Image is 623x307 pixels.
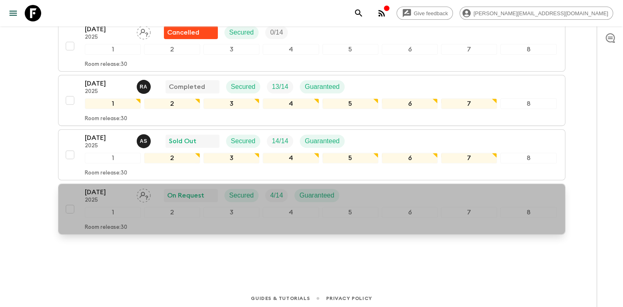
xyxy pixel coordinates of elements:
[397,7,453,20] a: Give feedback
[322,153,378,163] div: 5
[85,34,130,41] p: 2025
[144,207,200,218] div: 2
[500,207,556,218] div: 8
[469,10,613,16] span: [PERSON_NAME][EMAIL_ADDRESS][DOMAIN_NAME]
[231,136,256,146] p: Secured
[137,137,152,143] span: Agnis Sirmais
[229,28,254,37] p: Secured
[203,98,259,109] div: 3
[263,207,319,218] div: 4
[382,44,438,55] div: 6
[58,184,565,235] button: [DATE]2025Assign pack leaderOn RequestSecuredTrip FillGuaranteed12345678Room release:30
[500,153,556,163] div: 8
[224,189,259,202] div: Secured
[164,26,218,39] div: Flash Pack cancellation
[263,98,319,109] div: 4
[322,98,378,109] div: 5
[263,153,319,163] div: 4
[382,153,438,163] div: 6
[58,21,565,72] button: [DATE]2025Assign pack leaderFlash Pack cancellationSecuredTrip Fill12345678Room release:30
[272,136,288,146] p: 14 / 14
[58,129,565,180] button: [DATE]2025Agnis SirmaisSold OutSecuredTrip FillGuaranteed12345678Room release:30
[85,116,127,122] p: Room release: 30
[299,191,334,200] p: Guaranteed
[85,79,130,88] p: [DATE]
[267,80,293,93] div: Trip Fill
[140,138,147,144] p: A S
[137,28,151,35] span: Assign pack leader
[85,133,130,143] p: [DATE]
[167,191,204,200] p: On Request
[85,170,127,177] p: Room release: 30
[267,135,293,148] div: Trip Fill
[229,191,254,200] p: Secured
[144,98,200,109] div: 2
[169,136,196,146] p: Sold Out
[5,5,21,21] button: menu
[382,207,438,218] div: 6
[322,207,378,218] div: 5
[270,28,283,37] p: 0 / 14
[85,24,130,34] p: [DATE]
[203,44,259,55] div: 3
[137,82,152,89] span: Raivis Aire
[85,207,141,218] div: 1
[382,98,438,109] div: 6
[224,26,259,39] div: Secured
[441,98,497,109] div: 7
[203,207,259,218] div: 3
[305,136,340,146] p: Guaranteed
[265,189,288,202] div: Trip Fill
[58,75,565,126] button: [DATE]2025Raivis AireCompletedSecuredTrip FillGuaranteed12345678Room release:30
[85,224,127,231] p: Room release: 30
[460,7,613,20] div: [PERSON_NAME][EMAIL_ADDRESS][DOMAIN_NAME]
[167,28,199,37] p: Cancelled
[85,153,141,163] div: 1
[226,135,261,148] div: Secured
[85,197,130,204] p: 2025
[251,294,310,303] a: Guides & Tutorials
[350,5,367,21] button: search adventures
[265,26,288,39] div: Trip Fill
[85,44,141,55] div: 1
[231,82,256,92] p: Secured
[137,191,151,198] span: Assign pack leader
[85,61,127,68] p: Room release: 30
[85,98,141,109] div: 1
[85,88,130,95] p: 2025
[441,207,497,218] div: 7
[272,82,288,92] p: 13 / 14
[305,82,340,92] p: Guaranteed
[263,44,319,55] div: 4
[226,80,261,93] div: Secured
[500,44,556,55] div: 8
[322,44,378,55] div: 5
[144,44,200,55] div: 2
[409,10,453,16] span: Give feedback
[500,98,556,109] div: 8
[441,44,497,55] div: 7
[326,294,372,303] a: Privacy Policy
[270,191,283,200] p: 4 / 14
[169,82,205,92] p: Completed
[137,134,152,148] button: AS
[441,153,497,163] div: 7
[203,153,259,163] div: 3
[85,143,130,149] p: 2025
[85,187,130,197] p: [DATE]
[144,153,200,163] div: 2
